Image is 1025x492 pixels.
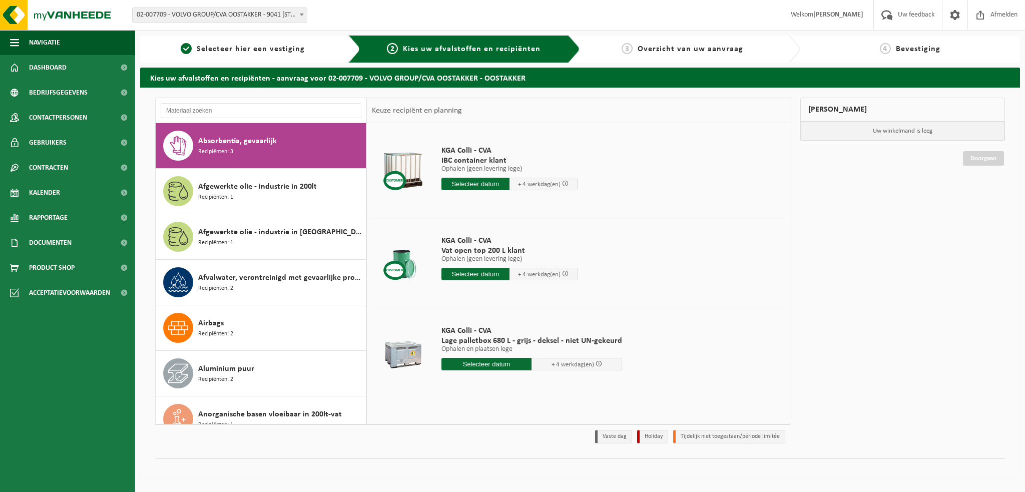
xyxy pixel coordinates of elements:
a: Doorgaan [963,151,1004,166]
span: Afgewerkte olie - industrie in 200lt [198,181,317,193]
span: Acceptatievoorwaarden [29,280,110,305]
h2: Kies uw afvalstoffen en recipiënten - aanvraag voor 02-007709 - VOLVO GROUP/CVA OOSTAKKER - OOSTA... [140,68,1020,87]
span: Afgewerkte olie - industrie in [GEOGRAPHIC_DATA] [198,226,363,238]
span: Absorbentia, gevaarlijk [198,135,277,147]
p: Ophalen en plaatsen lege [441,346,622,353]
span: Airbags [198,317,224,329]
p: Uw winkelmand is leeg [801,122,1005,141]
span: 2 [387,43,398,54]
span: Product Shop [29,255,75,280]
span: Anorganische basen vloeibaar in 200lt-vat [198,408,342,420]
span: Dashboard [29,55,67,80]
button: Anorganische basen vloeibaar in 200lt-vat Recipiënten: 1 [156,396,366,442]
span: Overzicht van uw aanvraag [638,45,743,53]
input: Selecteer datum [441,178,509,190]
span: 1 [181,43,192,54]
span: Gebruikers [29,130,67,155]
button: Absorbentia, gevaarlijk Recipiënten: 3 [156,123,366,169]
strong: [PERSON_NAME] [813,11,863,19]
button: Afvalwater, verontreinigd met gevaarlijke producten Recipiënten: 2 [156,260,366,305]
a: 1Selecteer hier een vestiging [145,43,340,55]
div: [PERSON_NAME] [800,98,1005,122]
span: KGA Colli - CVA [441,146,578,156]
span: KGA Colli - CVA [441,236,578,246]
input: Selecteer datum [441,358,532,370]
span: Recipiënten: 3 [198,147,233,157]
span: Recipiënten: 2 [198,329,233,339]
span: 02-007709 - VOLVO GROUP/CVA OOSTAKKER - 9041 OOSTAKKER, SMALLEHEERWEG 31 [132,8,307,23]
span: Contracten [29,155,68,180]
span: Recipiënten: 1 [198,193,233,202]
span: Bedrijfsgegevens [29,80,88,105]
span: + 4 werkdag(en) [552,361,594,368]
span: Recipiënten: 2 [198,284,233,293]
div: Keuze recipiënt en planning [367,98,467,123]
span: 3 [622,43,633,54]
li: Holiday [637,430,668,443]
span: Vat open top 200 L klant [441,246,578,256]
button: Airbags Recipiënten: 2 [156,305,366,351]
button: Afgewerkte olie - industrie in 200lt Recipiënten: 1 [156,169,366,214]
span: + 4 werkdag(en) [518,271,561,278]
input: Materiaal zoeken [161,103,361,118]
span: Recipiënten: 1 [198,420,233,430]
span: Rapportage [29,205,68,230]
span: Documenten [29,230,72,255]
span: + 4 werkdag(en) [518,181,561,188]
span: Kalender [29,180,60,205]
span: Contactpersonen [29,105,87,130]
p: Ophalen (geen levering lege) [441,256,578,263]
span: Selecteer hier een vestiging [197,45,305,53]
span: IBC container klant [441,156,578,166]
button: Afgewerkte olie - industrie in [GEOGRAPHIC_DATA] Recipiënten: 1 [156,214,366,260]
span: Recipiënten: 2 [198,375,233,384]
span: Navigatie [29,30,60,55]
span: Aluminium puur [198,363,254,375]
p: Ophalen (geen levering lege) [441,166,578,173]
span: 02-007709 - VOLVO GROUP/CVA OOSTAKKER - 9041 OOSTAKKER, SMALLEHEERWEG 31 [133,8,307,22]
li: Vaste dag [595,430,632,443]
input: Selecteer datum [441,268,509,280]
span: Recipiënten: 1 [198,238,233,248]
span: 4 [880,43,891,54]
span: Kies uw afvalstoffen en recipiënten [403,45,541,53]
span: Afvalwater, verontreinigd met gevaarlijke producten [198,272,363,284]
button: Aluminium puur Recipiënten: 2 [156,351,366,396]
span: Bevestiging [896,45,940,53]
span: KGA Colli - CVA [441,326,622,336]
span: Lage palletbox 680 L - grijs - deksel - niet UN-gekeurd [441,336,622,346]
li: Tijdelijk niet toegestaan/période limitée [673,430,785,443]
